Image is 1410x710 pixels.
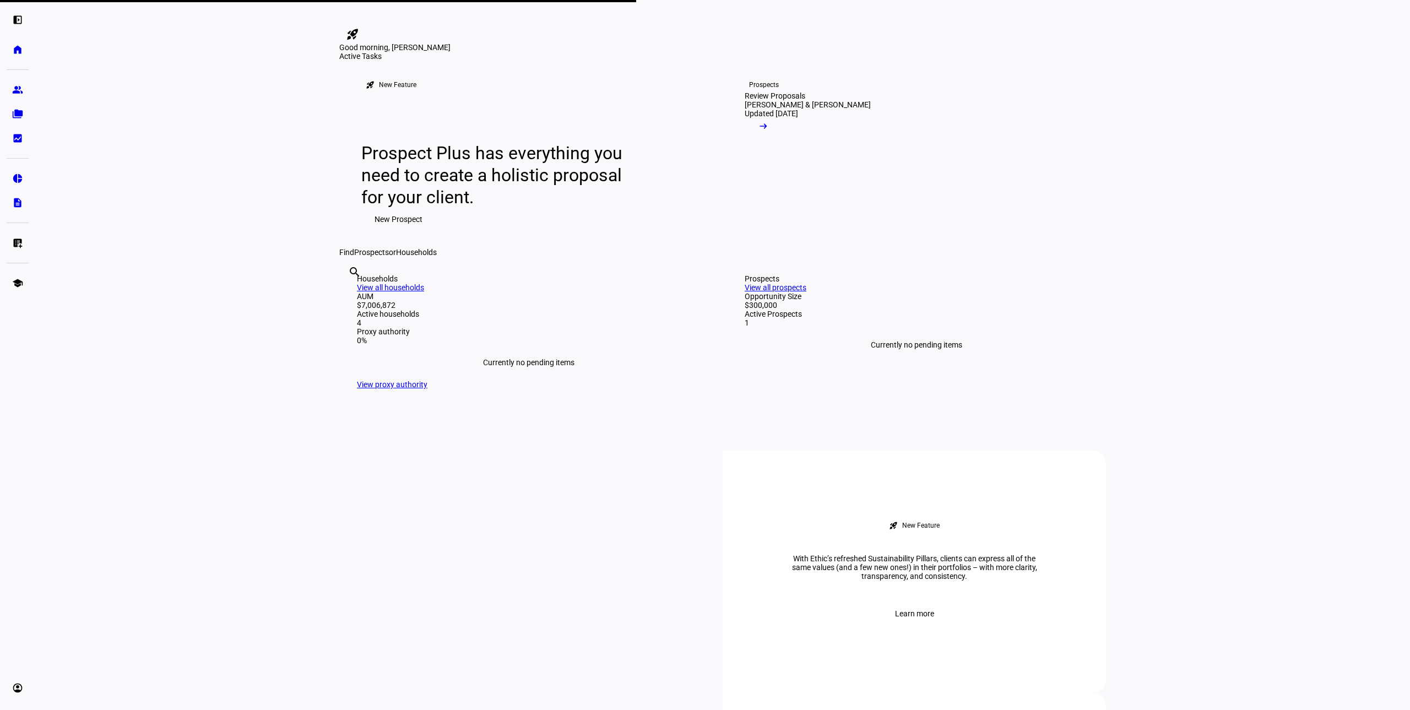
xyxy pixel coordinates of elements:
[7,79,29,101] a: group
[745,100,871,109] div: [PERSON_NAME] & [PERSON_NAME]
[357,283,424,292] a: View all households
[758,121,769,132] mat-icon: arrow_right_alt
[12,173,23,184] eth-mat-symbol: pie_chart
[12,84,23,95] eth-mat-symbol: group
[745,109,798,118] div: Updated [DATE]
[339,43,1106,52] div: Good morning, [PERSON_NAME]
[895,603,934,625] span: Learn more
[357,274,701,283] div: Households
[346,28,359,41] mat-icon: rocket_launch
[357,345,701,380] div: Currently no pending items
[12,14,23,25] eth-mat-symbol: left_panel_open
[745,283,806,292] a: View all prospects
[745,318,1088,327] div: 1
[357,301,701,310] div: $7,006,872
[339,248,1106,257] div: Find or
[339,52,1106,61] div: Active Tasks
[745,292,1088,301] div: Opportunity Size
[7,39,29,61] a: home
[12,278,23,289] eth-mat-symbol: school
[361,142,633,208] div: Prospect Plus has everything you need to create a holistic proposal for your client.
[375,208,422,230] span: New Prospect
[745,327,1088,362] div: Currently no pending items
[12,682,23,693] eth-mat-symbol: account_circle
[7,167,29,189] a: pie_chart
[357,310,701,318] div: Active households
[882,603,947,625] button: Learn more
[12,44,23,55] eth-mat-symbol: home
[745,301,1088,310] div: $300,000
[379,80,416,89] div: New Feature
[357,318,701,327] div: 4
[12,133,23,144] eth-mat-symbol: bid_landscape
[745,91,805,100] div: Review Proposals
[396,248,437,257] span: Households
[745,274,1088,283] div: Prospects
[361,208,436,230] button: New Prospect
[749,80,779,89] div: Prospects
[348,280,350,294] input: Enter name of prospect or household
[902,521,940,530] div: New Feature
[357,327,701,336] div: Proxy authority
[366,80,375,89] mat-icon: rocket_launch
[727,61,910,248] a: ProspectsReview Proposals[PERSON_NAME] & [PERSON_NAME]Updated [DATE]
[354,248,389,257] span: Prospects
[357,292,701,301] div: AUM
[777,554,1052,581] div: With Ethic’s refreshed Sustainability Pillars, clients can express all of the same values (and a ...
[357,380,427,389] a: View proxy authority
[12,237,23,248] eth-mat-symbol: list_alt_add
[745,310,1088,318] div: Active Prospects
[357,336,701,345] div: 0%
[12,109,23,120] eth-mat-symbol: folder_copy
[7,127,29,149] a: bid_landscape
[889,521,898,530] mat-icon: rocket_launch
[7,192,29,214] a: description
[7,103,29,125] a: folder_copy
[348,265,361,279] mat-icon: search
[12,197,23,208] eth-mat-symbol: description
